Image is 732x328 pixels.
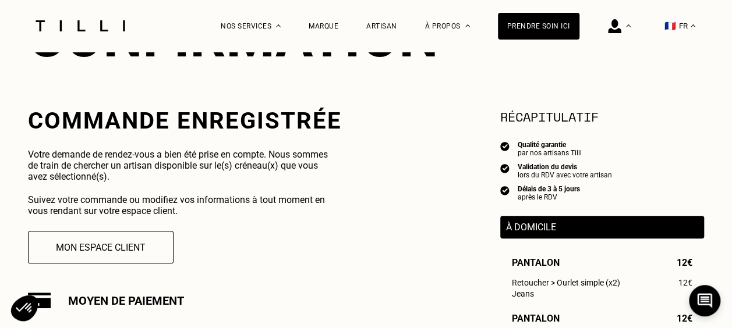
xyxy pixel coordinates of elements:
[512,313,560,324] span: Pantalon
[465,24,470,27] img: Menu déroulant à propos
[28,194,338,216] p: Suivez votre commande ou modifiez vos informations à tout moment en vous rendant sur votre espace...
[608,19,621,33] img: icône connexion
[28,107,342,134] h2: Commande enregistrée
[512,289,534,298] span: Jeans
[500,141,510,151] img: icon list info
[28,231,174,263] button: Mon espace client
[678,278,692,287] span: 12€
[664,20,676,31] span: 🇫🇷
[500,107,704,126] section: Récapitulatif
[691,24,695,27] img: menu déroulant
[512,257,560,268] span: Pantalon
[276,24,281,27] img: Menu déroulant
[518,171,612,179] div: lors du RDV avec votre artisan
[512,278,620,287] span: Retoucher > Ourlet simple (x2)
[506,222,698,233] p: À domicile
[28,149,338,182] p: Votre demande de rendez-vous a bien été prise en compte. Nous sommes de train de chercher un arti...
[677,257,692,268] span: 12€
[626,24,631,27] img: Menu déroulant
[518,141,582,149] div: Qualité garantie
[31,20,129,31] img: Logo du service de couturière Tilli
[518,149,582,157] div: par nos artisans Tilli
[500,185,510,195] img: icon list info
[500,163,510,173] img: icon list info
[498,13,579,40] a: Prendre soin ici
[518,185,580,193] div: Délais de 3 à 5 jours
[677,313,692,324] span: 12€
[366,22,397,30] a: Artisan
[68,294,184,308] h3: Moyen de paiement
[28,293,51,308] img: Carte bancaire
[309,22,338,30] a: Marque
[518,193,580,201] div: après le RDV
[518,163,612,171] div: Validation du devis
